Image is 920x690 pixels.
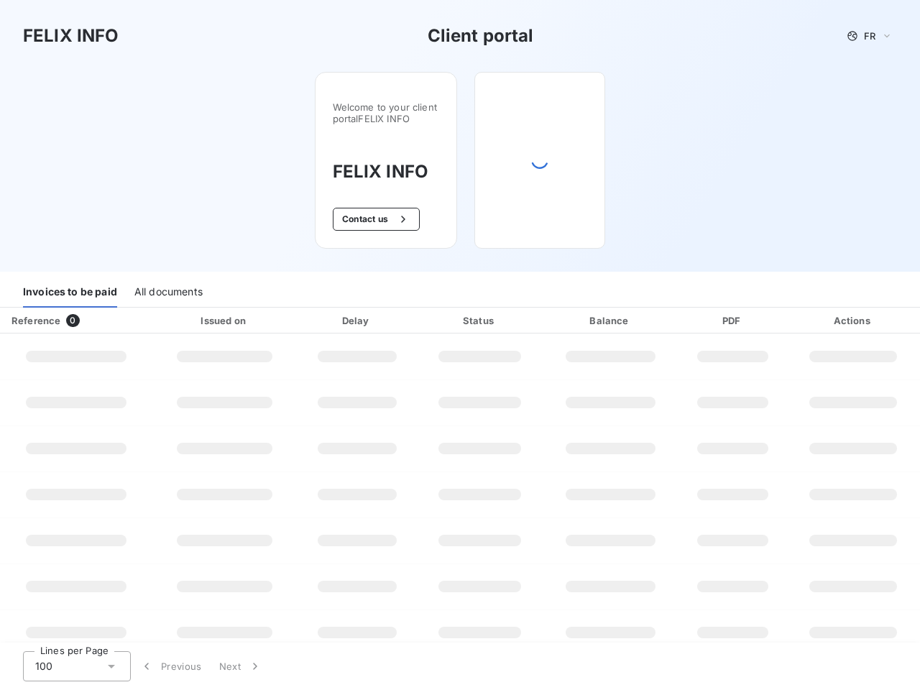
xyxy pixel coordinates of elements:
div: Invoices to be paid [23,277,117,308]
span: FR [864,30,875,42]
button: Contact us [333,208,420,231]
div: Balance [546,313,676,328]
div: Reference [11,315,60,326]
button: Previous [131,651,211,681]
div: Delay [300,313,414,328]
h3: FELIX INFO [23,23,119,49]
h3: Client portal [428,23,534,49]
div: PDF [681,313,783,328]
h3: FELIX INFO [333,159,439,185]
div: Actions [789,313,917,328]
button: Next [211,651,271,681]
div: All documents [134,277,203,308]
span: 0 [66,314,79,327]
div: Status [420,313,539,328]
span: Welcome to your client portal FELIX INFO [333,101,439,124]
div: Issued on [155,313,294,328]
span: 100 [35,659,52,673]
